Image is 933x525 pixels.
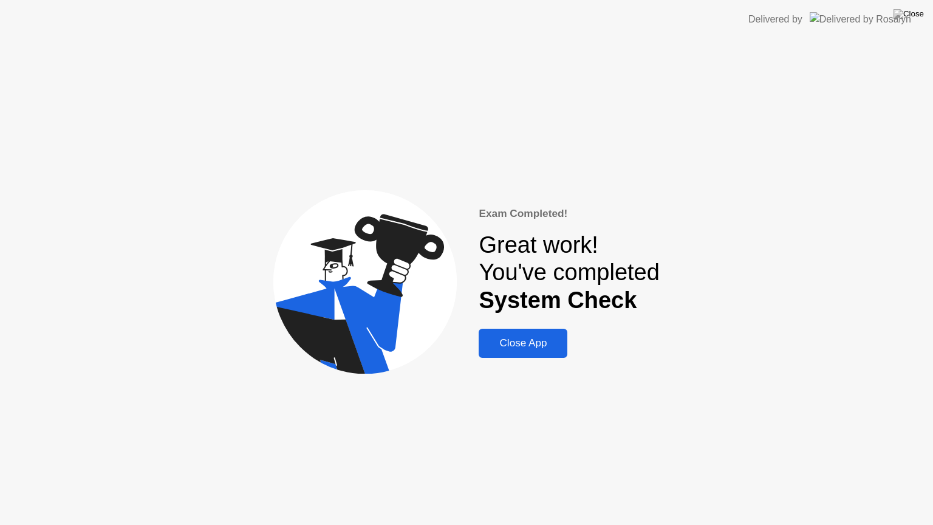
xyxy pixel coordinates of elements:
[479,287,637,313] b: System Check
[748,12,802,27] div: Delivered by
[479,232,659,315] div: Great work! You've completed
[482,337,564,349] div: Close App
[894,9,924,19] img: Close
[810,12,911,26] img: Delivered by Rosalyn
[479,206,659,222] div: Exam Completed!
[479,329,567,358] button: Close App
